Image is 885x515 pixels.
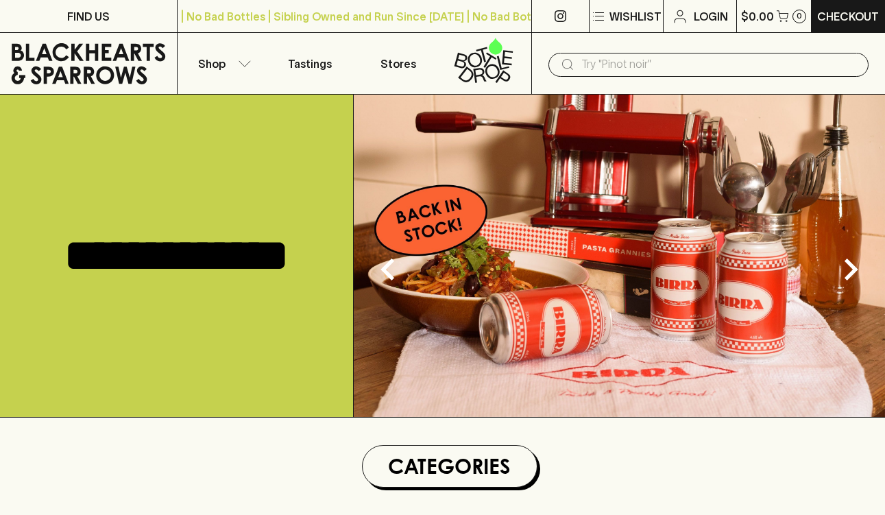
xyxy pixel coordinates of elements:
input: Try "Pinot noir" [581,53,858,75]
a: Stores [354,33,443,94]
p: Stores [380,56,416,72]
a: Tastings [266,33,354,94]
p: 0 [797,12,802,20]
p: Wishlist [609,8,662,25]
button: Shop [178,33,266,94]
p: Checkout [817,8,879,25]
button: Next [823,242,878,297]
p: Login [694,8,728,25]
p: Shop [198,56,226,72]
h1: Categories [368,451,531,481]
p: $0.00 [741,8,774,25]
button: Previous [361,242,415,297]
img: optimise [354,95,885,417]
p: FIND US [67,8,110,25]
p: Tastings [288,56,332,72]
